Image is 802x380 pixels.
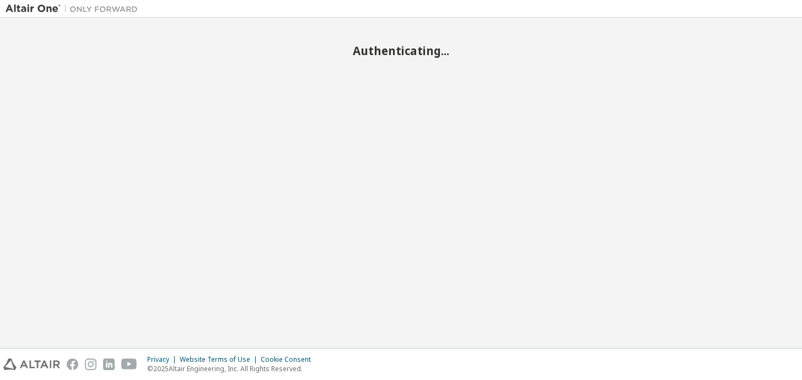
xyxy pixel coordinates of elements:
[147,355,180,364] div: Privacy
[3,359,60,370] img: altair_logo.svg
[6,44,796,58] h2: Authenticating...
[147,364,317,373] p: © 2025 Altair Engineering, Inc. All Rights Reserved.
[121,359,137,370] img: youtube.svg
[180,355,261,364] div: Website Terms of Use
[103,359,115,370] img: linkedin.svg
[85,359,96,370] img: instagram.svg
[6,3,143,14] img: Altair One
[67,359,78,370] img: facebook.svg
[261,355,317,364] div: Cookie Consent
